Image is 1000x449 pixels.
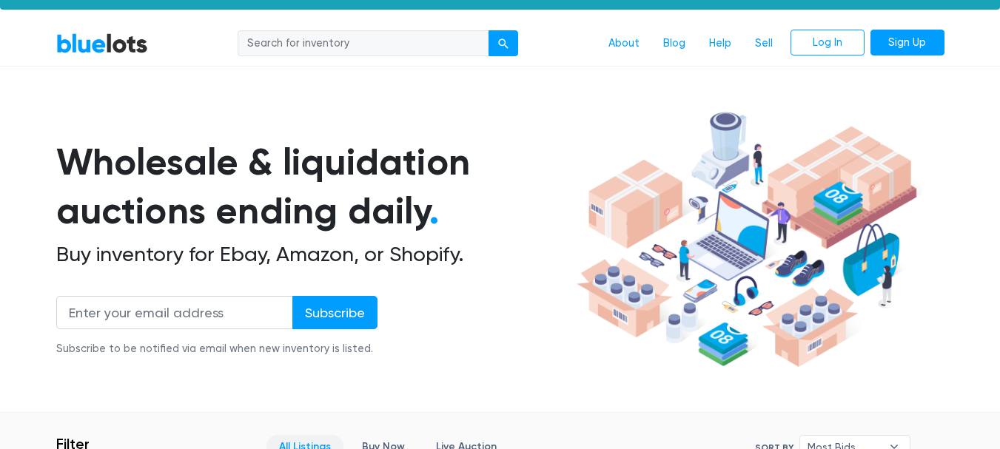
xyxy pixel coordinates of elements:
input: Subscribe [292,296,377,329]
div: Subscribe to be notified via email when new inventory is listed. [56,341,377,357]
a: Help [697,30,743,58]
h2: Buy inventory for Ebay, Amazon, or Shopify. [56,242,571,267]
a: Sell [743,30,785,58]
h1: Wholesale & liquidation auctions ending daily [56,138,571,236]
a: Blog [651,30,697,58]
input: Enter your email address [56,296,293,329]
a: Sign Up [870,30,944,56]
span: . [429,189,439,233]
input: Search for inventory [238,30,489,57]
img: hero-ee84e7d0318cb26816c560f6b4441b76977f77a177738b4e94f68c95b2b83dbb.png [571,105,922,374]
a: Log In [791,30,865,56]
a: About [597,30,651,58]
a: BlueLots [56,33,148,54]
